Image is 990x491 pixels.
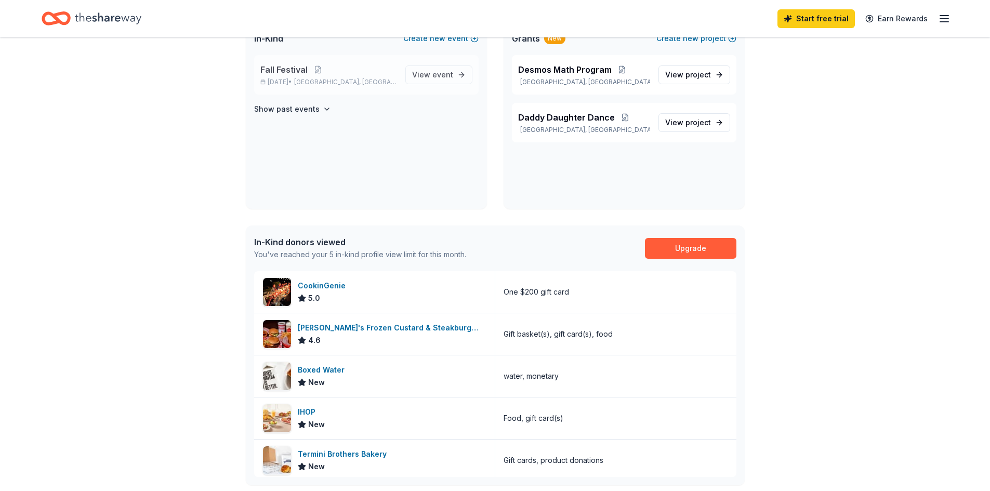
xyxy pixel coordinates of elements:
span: new [430,32,445,45]
div: One $200 gift card [504,286,569,298]
a: Upgrade [645,238,736,259]
span: [GEOGRAPHIC_DATA], [GEOGRAPHIC_DATA] [294,78,397,86]
a: Home [42,6,141,31]
div: You've reached your 5 in-kind profile view limit for this month. [254,248,466,261]
span: event [432,70,453,79]
div: CookinGenie [298,280,350,292]
p: [GEOGRAPHIC_DATA], [GEOGRAPHIC_DATA] [518,78,650,86]
span: View [665,116,711,129]
div: Gift basket(s), gift card(s), food [504,328,613,340]
button: Createnewevent [403,32,479,45]
div: IHOP [298,406,325,418]
img: Image for CookinGenie [263,278,291,306]
div: Termini Brothers Bakery [298,448,391,460]
div: Food, gift card(s) [504,412,563,424]
span: Desmos Math Program [518,63,612,76]
img: Image for Termini Brothers Bakery [263,446,291,474]
img: Image for Boxed Water [263,362,291,390]
span: View [412,69,453,81]
div: [PERSON_NAME]'s Frozen Custard & Steakburgers [298,322,486,334]
img: Image for Freddy's Frozen Custard & Steakburgers [263,320,291,348]
a: View project [658,113,730,132]
span: New [308,418,325,431]
div: New [544,33,565,44]
a: Earn Rewards [859,9,934,28]
span: Grants [512,32,540,45]
p: [DATE] • [260,78,397,86]
h4: Show past events [254,103,320,115]
img: Image for IHOP [263,404,291,432]
a: View project [658,65,730,84]
div: Boxed Water [298,364,349,376]
span: project [685,118,711,127]
span: 4.6 [308,334,321,347]
span: Daddy Daughter Dance [518,111,615,124]
span: New [308,460,325,473]
button: Createnewproject [656,32,736,45]
span: new [683,32,698,45]
button: Show past events [254,103,331,115]
a: View event [405,65,472,84]
span: Fall Festival [260,63,308,76]
span: In-Kind [254,32,283,45]
span: 5.0 [308,292,320,304]
p: [GEOGRAPHIC_DATA], [GEOGRAPHIC_DATA] [518,126,650,134]
span: project [685,70,711,79]
div: In-Kind donors viewed [254,236,466,248]
a: Start free trial [777,9,855,28]
div: water, monetary [504,370,559,382]
div: Gift cards, product donations [504,454,603,467]
span: View [665,69,711,81]
span: New [308,376,325,389]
